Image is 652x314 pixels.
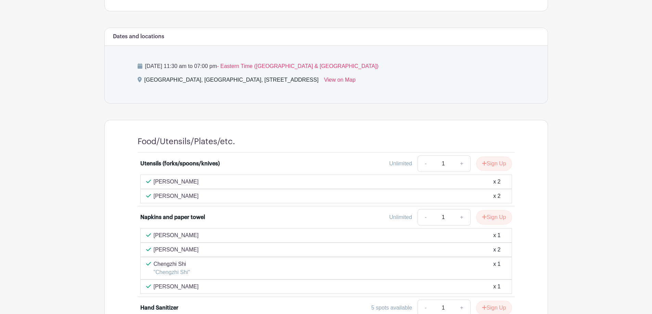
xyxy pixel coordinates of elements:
[389,160,412,168] div: Unlimited
[138,137,235,147] h4: Food/Utensils/Plates/etc.
[418,209,433,226] a: -
[140,160,220,168] div: Utensils (forks/spoons/knives)
[476,156,512,171] button: Sign Up
[154,231,199,240] p: [PERSON_NAME]
[154,268,190,276] p: "Chengzhi Shi"
[493,283,500,291] div: x 1
[453,155,470,172] a: +
[140,213,205,221] div: Napkins and paper towel
[493,231,500,240] div: x 1
[453,209,470,226] a: +
[476,210,512,224] button: Sign Up
[154,283,199,291] p: [PERSON_NAME]
[493,260,500,276] div: x 1
[154,192,199,200] p: [PERSON_NAME]
[113,33,164,40] h6: Dates and locations
[493,246,500,254] div: x 2
[144,76,319,87] div: [GEOGRAPHIC_DATA], [GEOGRAPHIC_DATA], [STREET_ADDRESS]
[154,260,190,268] p: Chengzhi Shi
[154,178,199,186] p: [PERSON_NAME]
[493,192,500,200] div: x 2
[217,63,379,69] span: - Eastern Time ([GEOGRAPHIC_DATA] & [GEOGRAPHIC_DATA])
[493,178,500,186] div: x 2
[418,155,433,172] a: -
[154,246,199,254] p: [PERSON_NAME]
[138,62,515,70] p: [DATE] 11:30 am to 07:00 pm
[324,76,356,87] a: View on Map
[389,213,412,221] div: Unlimited
[140,304,178,312] div: Hand Sanitizer
[371,304,412,312] div: 5 spots available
